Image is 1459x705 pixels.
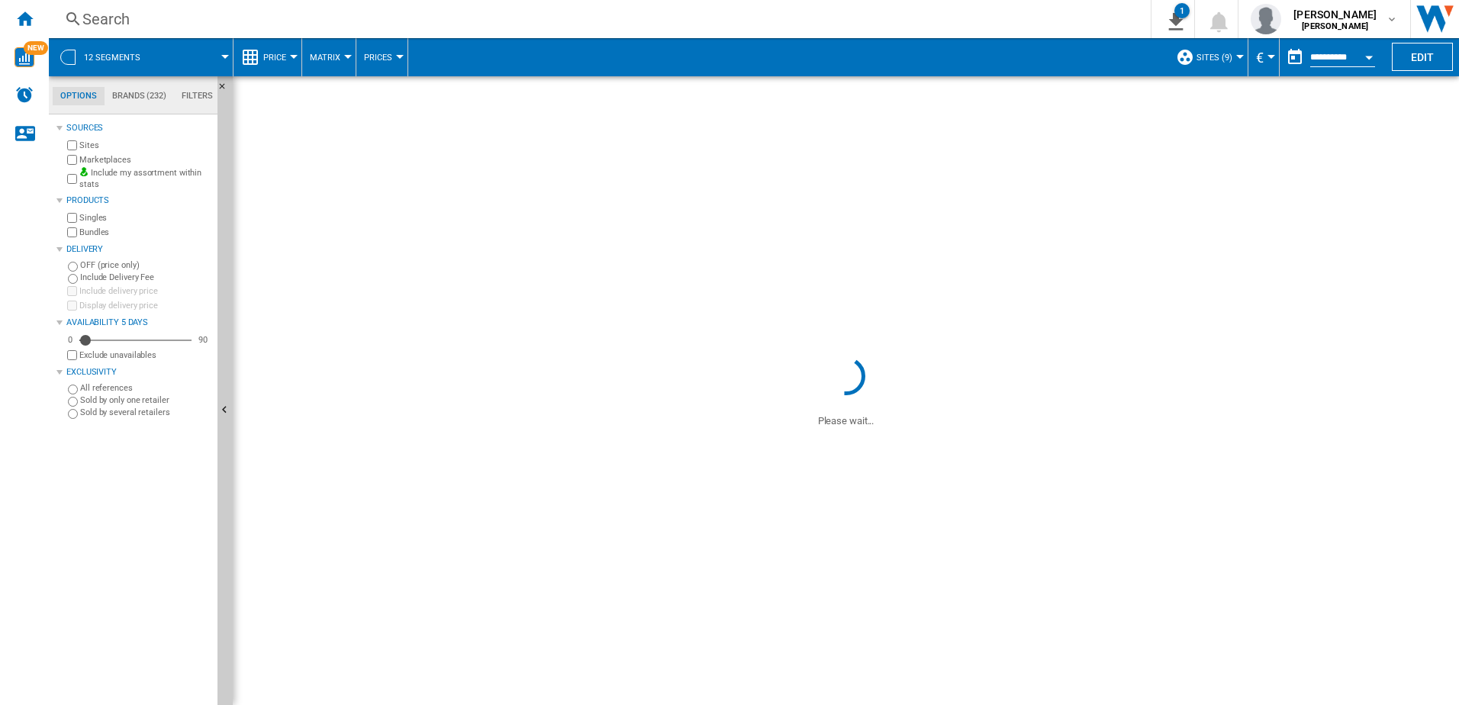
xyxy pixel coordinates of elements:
[1197,53,1232,63] span: sites (9)
[310,38,348,76] button: Matrix
[68,274,78,284] input: Include Delivery Fee
[263,38,294,76] button: Price
[67,213,77,223] input: Singles
[79,333,192,348] md-slider: Availability
[1392,43,1453,71] button: Edit
[15,85,34,104] img: alerts-logo.svg
[79,167,211,191] label: Include my assortment within stats
[818,415,874,427] ng-transclude: Please wait...
[1174,3,1190,18] div: 1
[79,212,211,224] label: Singles
[80,382,211,394] label: All references
[79,154,211,166] label: Marketplaces
[310,53,340,63] span: Matrix
[195,334,211,346] div: 90
[66,122,211,134] div: Sources
[67,140,77,150] input: Sites
[66,317,211,329] div: Availability 5 Days
[67,350,77,360] input: Display delivery price
[68,409,78,419] input: Sold by several retailers
[67,227,77,237] input: Bundles
[68,262,78,272] input: OFF (price only)
[79,140,211,151] label: Sites
[84,53,140,63] span: 12 segments
[1251,4,1281,34] img: profile.jpg
[66,195,211,207] div: Products
[79,227,211,238] label: Bundles
[14,47,34,67] img: wise-card.svg
[241,38,294,76] div: Price
[80,394,211,406] label: Sold by only one retailer
[68,397,78,407] input: Sold by only one retailer
[79,285,211,297] label: Include delivery price
[56,38,225,76] div: 12 segments
[1256,38,1271,76] button: €
[364,38,400,76] button: Prices
[82,8,1111,30] div: Search
[79,300,211,311] label: Display delivery price
[66,243,211,256] div: Delivery
[1248,38,1280,76] md-menu: Currency
[105,87,174,105] md-tab-item: Brands (232)
[1256,50,1264,66] span: €
[80,407,211,418] label: Sold by several retailers
[1280,42,1310,72] button: md-calendar
[80,259,211,271] label: OFF (price only)
[1302,21,1368,31] b: [PERSON_NAME]
[67,169,77,188] input: Include my assortment within stats
[79,349,211,361] label: Exclude unavailables
[67,301,77,311] input: Display delivery price
[24,41,48,55] span: NEW
[68,385,78,394] input: All references
[67,286,77,296] input: Include delivery price
[1176,38,1240,76] div: sites (9)
[80,272,211,283] label: Include Delivery Fee
[1355,41,1383,69] button: Open calendar
[217,76,236,104] button: Hide
[67,155,77,165] input: Marketplaces
[64,334,76,346] div: 0
[1293,7,1377,22] span: [PERSON_NAME]
[263,53,286,63] span: Price
[84,38,156,76] button: 12 segments
[79,167,89,176] img: mysite-bg-18x18.png
[53,87,105,105] md-tab-item: Options
[1197,38,1240,76] button: sites (9)
[174,87,221,105] md-tab-item: Filters
[364,53,392,63] span: Prices
[66,366,211,378] div: Exclusivity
